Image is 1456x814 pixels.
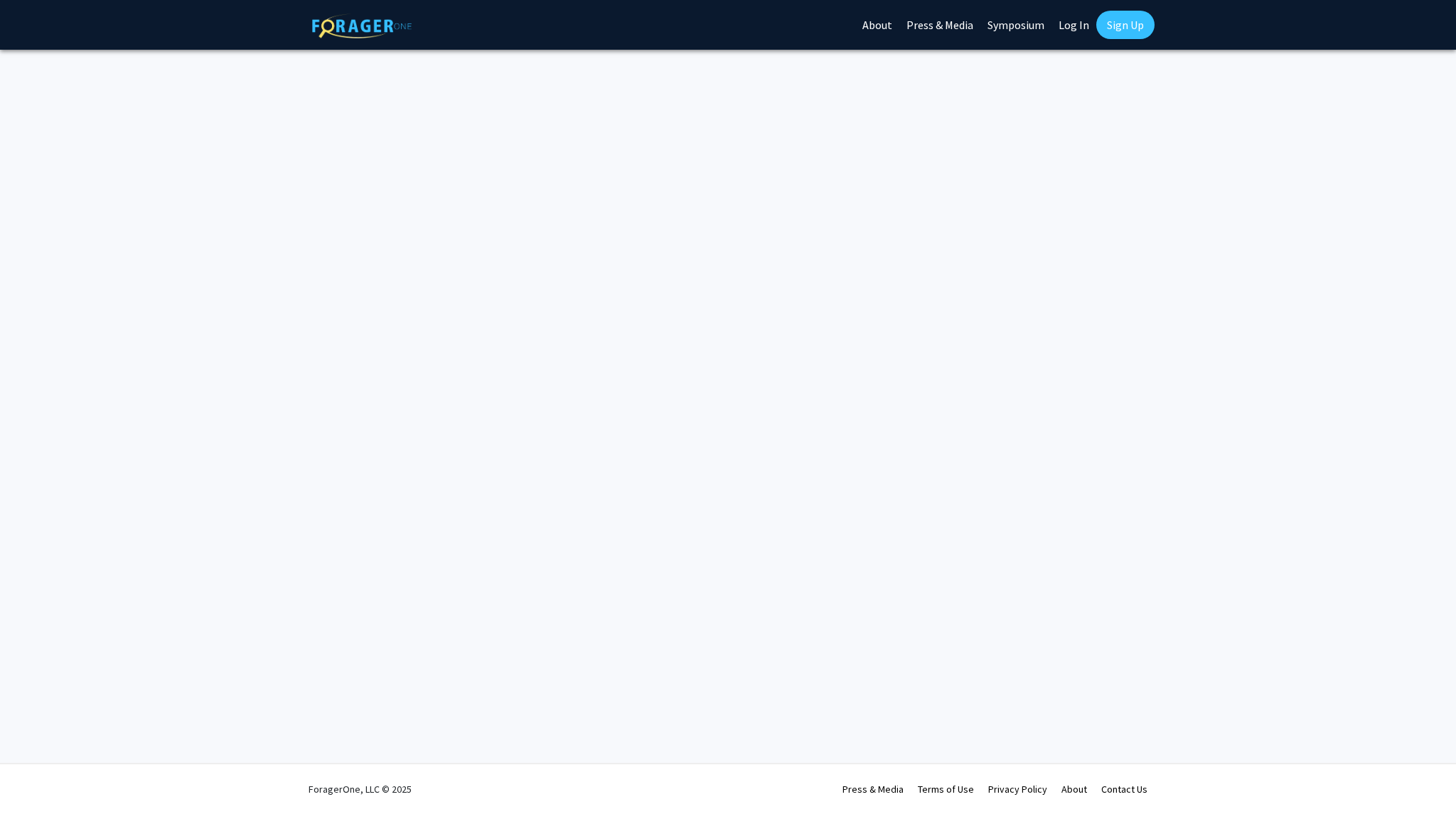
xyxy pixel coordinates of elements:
[1096,11,1155,39] a: Sign Up
[988,783,1047,796] a: Privacy Policy
[1061,783,1087,796] a: About
[918,783,974,796] a: Terms of Use
[1101,783,1147,796] a: Contact Us
[309,764,412,814] div: ForagerOne, LLC © 2025
[312,13,412,38] img: ForagerOne Logo
[842,783,904,796] a: Press & Media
